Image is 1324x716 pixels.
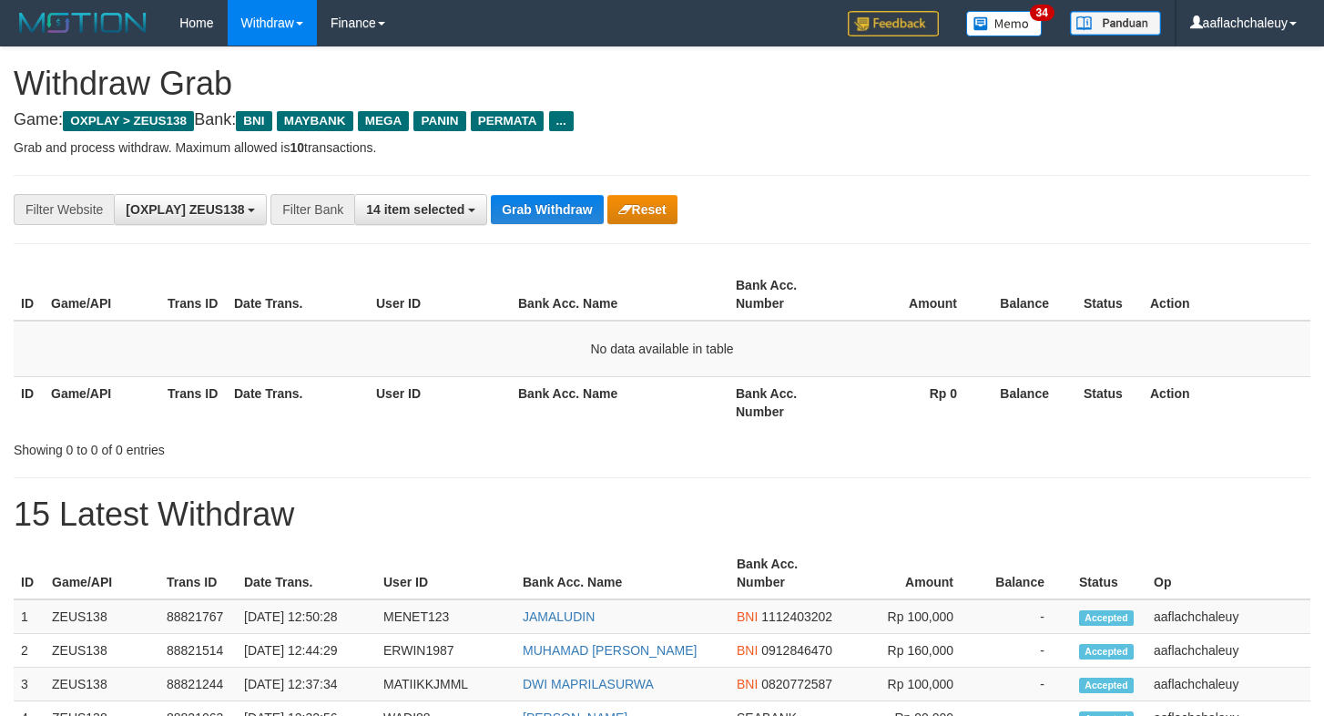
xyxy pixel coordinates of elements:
[114,194,267,225] button: [OXPLAY] ZEUS138
[237,599,376,634] td: [DATE] 12:50:28
[737,609,758,624] span: BNI
[981,599,1072,634] td: -
[1076,376,1143,428] th: Status
[159,634,237,668] td: 88821514
[376,599,515,634] td: MENET123
[236,111,271,131] span: BNI
[290,140,304,155] strong: 10
[1072,547,1146,599] th: Status
[160,269,227,321] th: Trans ID
[471,111,545,131] span: PERMATA
[44,269,160,321] th: Game/API
[1143,376,1310,428] th: Action
[14,194,114,225] div: Filter Website
[1143,269,1310,321] th: Action
[14,547,45,599] th: ID
[761,677,832,691] span: Copy 0820772587 to clipboard
[63,111,194,131] span: OXPLAY > ZEUS138
[844,634,981,668] td: Rp 160,000
[511,376,728,428] th: Bank Acc. Name
[159,599,237,634] td: 88821767
[45,668,159,701] td: ZEUS138
[1079,644,1134,660] span: Accepted
[14,138,1310,157] p: Grab and process withdraw. Maximum allowed is transactions.
[376,634,515,668] td: ERWIN1987
[981,634,1072,668] td: -
[1146,547,1310,599] th: Op
[126,202,244,217] span: [OXPLAY] ZEUS138
[14,668,45,701] td: 3
[44,376,160,428] th: Game/API
[1146,668,1310,701] td: aaflachchaleuy
[14,269,44,321] th: ID
[376,547,515,599] th: User ID
[549,111,574,131] span: ...
[237,634,376,668] td: [DATE] 12:44:29
[14,599,45,634] td: 1
[984,376,1076,428] th: Balance
[511,269,728,321] th: Bank Acc. Name
[984,269,1076,321] th: Balance
[45,634,159,668] td: ZEUS138
[1146,599,1310,634] td: aaflachchaleuy
[523,643,697,658] a: MUHAMAD [PERSON_NAME]
[358,111,410,131] span: MEGA
[376,668,515,701] td: MATIIKKJMML
[844,547,981,599] th: Amount
[1079,678,1134,693] span: Accepted
[237,547,376,599] th: Date Trans.
[729,547,844,599] th: Bank Acc. Number
[981,547,1072,599] th: Balance
[369,269,511,321] th: User ID
[354,194,487,225] button: 14 item selected
[523,677,654,691] a: DWI MAPRILASURWA
[160,376,227,428] th: Trans ID
[737,643,758,658] span: BNI
[848,11,939,36] img: Feedback.jpg
[845,376,984,428] th: Rp 0
[1070,11,1161,36] img: panduan.png
[737,677,758,691] span: BNI
[14,321,1310,377] td: No data available in table
[761,609,832,624] span: Copy 1112403202 to clipboard
[227,269,369,321] th: Date Trans.
[844,599,981,634] td: Rp 100,000
[728,269,845,321] th: Bank Acc. Number
[1076,269,1143,321] th: Status
[1079,610,1134,626] span: Accepted
[966,11,1043,36] img: Button%20Memo.svg
[523,609,595,624] a: JAMALUDIN
[515,547,729,599] th: Bank Acc. Name
[1146,634,1310,668] td: aaflachchaleuy
[14,376,44,428] th: ID
[227,376,369,428] th: Date Trans.
[845,269,984,321] th: Amount
[14,434,538,459] div: Showing 0 to 0 of 0 entries
[14,9,152,36] img: MOTION_logo.png
[369,376,511,428] th: User ID
[728,376,845,428] th: Bank Acc. Number
[14,111,1310,129] h4: Game: Bank:
[45,599,159,634] td: ZEUS138
[366,202,464,217] span: 14 item selected
[1030,5,1054,21] span: 34
[159,547,237,599] th: Trans ID
[981,668,1072,701] td: -
[45,547,159,599] th: Game/API
[413,111,465,131] span: PANIN
[14,496,1310,533] h1: 15 Latest Withdraw
[761,643,832,658] span: Copy 0912846470 to clipboard
[270,194,354,225] div: Filter Bank
[607,195,677,224] button: Reset
[159,668,237,701] td: 88821244
[491,195,603,224] button: Grab Withdraw
[277,111,353,131] span: MAYBANK
[14,634,45,668] td: 2
[237,668,376,701] td: [DATE] 12:37:34
[14,66,1310,102] h1: Withdraw Grab
[844,668,981,701] td: Rp 100,000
